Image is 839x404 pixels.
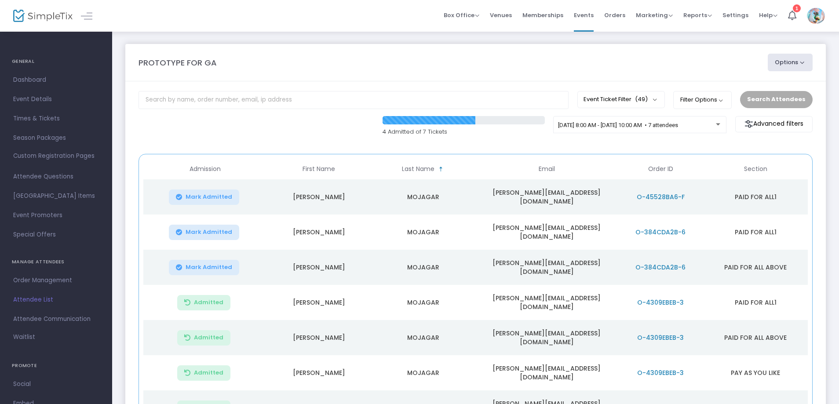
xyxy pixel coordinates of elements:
td: [PERSON_NAME][EMAIL_ADDRESS][DOMAIN_NAME] [475,320,618,355]
span: Times & Tickets [13,113,99,124]
td: PAID FOR ALL ABOVE [703,250,807,285]
h4: PROMOTE [12,357,100,375]
span: Section [744,165,767,173]
span: O-384CDA2B-6 [635,263,686,272]
button: Mark Admitted [169,225,239,240]
span: Admission [190,165,221,173]
span: Attendee Communication [13,313,99,325]
span: Order ID [648,165,673,173]
span: Help [759,11,777,19]
span: Event Details [13,94,99,105]
span: O-45528BA6-F [637,193,685,201]
span: Marketing [636,11,673,19]
span: Venues [490,4,512,26]
td: MOJAGAR [371,285,475,320]
button: Admitted [177,330,230,346]
span: Social [13,379,99,390]
span: Orders [604,4,625,26]
h4: GENERAL [12,53,100,70]
span: (49) [635,96,648,103]
input: Search by name, order number, email, ip address [139,91,569,109]
span: Admitted [194,299,223,306]
td: [PERSON_NAME][EMAIL_ADDRESS][DOMAIN_NAME] [475,355,618,390]
button: Admitted [177,295,230,310]
span: Box Office [444,11,479,19]
td: MOJAGAR [371,320,475,355]
span: Mark Admitted [186,264,232,271]
span: O-384CDA2B-6 [635,228,686,237]
span: Memberships [522,4,563,26]
span: Admitted [194,369,223,376]
button: Filter Options [673,91,732,109]
td: [PERSON_NAME] [267,179,371,215]
span: Custom Registration Pages [13,152,95,160]
span: Waitlist [13,333,35,342]
td: MOJAGAR [371,179,475,215]
img: filter [744,120,753,128]
button: Event Ticket Filter(49) [577,91,665,108]
td: MOJAGAR [371,215,475,250]
td: [PERSON_NAME] [267,355,371,390]
td: MOJAGAR [371,355,475,390]
td: PAID FOR ALL1 [703,285,807,320]
button: Mark Admitted [169,260,239,275]
span: Special Offers [13,229,99,240]
span: Settings [722,4,748,26]
td: PAID FOR ALL1 [703,179,807,215]
span: First Name [303,165,335,173]
span: O-4309EBEB-3 [637,368,684,377]
td: [PERSON_NAME][EMAIL_ADDRESS][DOMAIN_NAME] [475,215,618,250]
m-button: Advanced filters [735,116,813,132]
td: [PERSON_NAME] [267,215,371,250]
button: Options [768,54,813,71]
p: 4 Admitted of 7 Tickets [383,127,545,136]
span: Sortable [438,166,445,173]
td: MOJAGAR [371,250,475,285]
td: PAID FOR ALL1 [703,215,807,250]
span: O-4309EBEB-3 [637,333,684,342]
span: Attendee Questions [13,171,99,182]
span: Attendee List [13,294,99,306]
td: PAY AS YOU LIKE [703,355,807,390]
span: Mark Admitted [186,193,232,200]
span: Season Packages [13,132,99,144]
h4: MANAGE ATTENDEES [12,253,100,271]
span: Events [574,4,594,26]
td: [PERSON_NAME] [267,320,371,355]
td: [PERSON_NAME] [267,285,371,320]
span: Mark Admitted [186,229,232,236]
td: [PERSON_NAME][EMAIL_ADDRESS][DOMAIN_NAME] [475,179,618,215]
td: PAID FOR ALL ABOVE [703,320,807,355]
span: Event Promoters [13,210,99,221]
div: 1 [793,4,801,12]
td: [PERSON_NAME][EMAIL_ADDRESS][DOMAIN_NAME] [475,285,618,320]
span: Dashboard [13,74,99,86]
span: Order Management [13,275,99,286]
span: [DATE] 8:00 AM - [DATE] 10:00 AM • 7 attendees [558,122,678,128]
td: [PERSON_NAME] [267,250,371,285]
span: [GEOGRAPHIC_DATA] Items [13,190,99,202]
span: Email [539,165,555,173]
span: Admitted [194,334,223,341]
span: Last Name [402,165,434,173]
span: O-4309EBEB-3 [637,298,684,307]
td: [PERSON_NAME][EMAIL_ADDRESS][DOMAIN_NAME] [475,250,618,285]
span: Reports [683,11,712,19]
button: Mark Admitted [169,189,239,205]
m-panel-title: PROTOTYPE FOR GA [139,57,217,69]
button: Admitted [177,365,230,381]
